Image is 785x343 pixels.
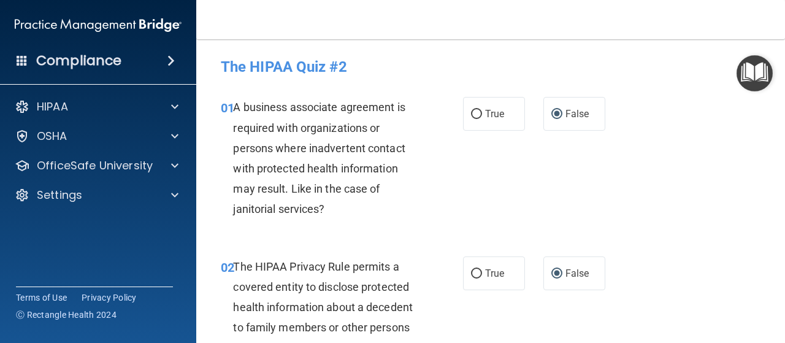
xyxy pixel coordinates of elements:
span: 02 [221,260,234,275]
span: A business associate agreement is required with organizations or persons where inadvertent contac... [233,101,405,215]
input: True [471,269,482,279]
input: False [551,269,562,279]
a: OfficeSafe University [15,158,178,173]
span: 01 [221,101,234,115]
input: False [551,110,562,119]
button: Open Resource Center [737,55,773,91]
h4: Compliance [36,52,121,69]
a: Terms of Use [16,291,67,304]
p: OSHA [37,129,67,144]
span: True [485,108,504,120]
span: True [485,268,504,279]
p: Settings [37,188,82,202]
input: True [471,110,482,119]
a: Settings [15,188,178,202]
h4: The HIPAA Quiz #2 [221,59,760,75]
span: Ⓒ Rectangle Health 2024 [16,309,117,321]
img: PMB logo [15,13,182,37]
span: False [565,268,589,279]
iframe: Drift Widget Chat Controller [724,258,770,305]
a: Privacy Policy [82,291,137,304]
span: False [565,108,589,120]
a: HIPAA [15,99,178,114]
p: HIPAA [37,99,68,114]
a: OSHA [15,129,178,144]
p: OfficeSafe University [37,158,153,173]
